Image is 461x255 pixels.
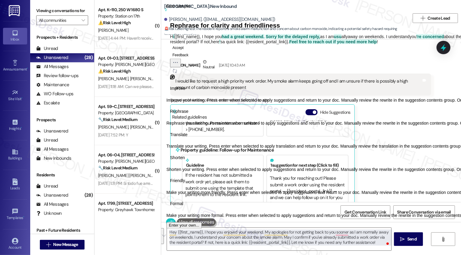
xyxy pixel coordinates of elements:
span: • [23,215,24,219]
a: Inbox [3,28,27,44]
span: Send [407,236,417,242]
b: [GEOGRAPHIC_DATA]: New Inbound [164,3,237,13]
a: Buildings [3,147,27,163]
a: Site Visit • [3,87,27,104]
div: Residents [30,172,94,178]
button: New Message [40,240,85,250]
a: Leads [3,177,27,193]
div: Unread [36,137,58,143]
div: All Messages [36,201,69,208]
div: Apt. 01~03, [STREET_ADDRESS][PERSON_NAME] [98,55,154,61]
div: Apt. 59~C, [STREET_ADDRESS] [98,103,154,110]
div: Unread [36,45,58,52]
img: ResiDesk Logo [9,5,21,16]
div: Review follow-ups [36,73,78,79]
i:  [400,237,405,242]
div: All Messages [36,146,69,152]
div: All Messages [36,64,69,70]
span: New Message [53,241,78,248]
div: WO Follow-ups [36,91,73,97]
div: [DATE] 11:18 AM: Can we please get this resolved [DATE]? A bit ridiculous this request is taking ... [98,84,273,89]
i:  [82,18,85,23]
div: (28) [83,53,94,62]
button: Send [394,232,423,246]
span: • [21,126,22,130]
i:  [441,237,446,242]
span: [PERSON_NAME] [98,124,130,130]
div: Prospects + Residents [30,34,94,41]
div: Property: [PERSON_NAME][GEOGRAPHIC_DATA] Townhomes [98,158,154,165]
div: [DATE] 4:44 PM: Haven't received a rent bill yet, have they been issued already? [98,35,237,41]
strong: ⚠️ Risk Level: High [98,68,131,74]
label: Viewing conversations for [36,6,88,15]
span: [PERSON_NAME] [98,28,128,33]
div: Prospects [30,117,94,123]
div: Property: Station on 17th [98,13,154,19]
strong: 🚨 Risk Level: Highest [164,26,195,31]
a: Templates • [3,206,27,223]
div: Unanswered [36,192,68,198]
div: Apt. 06~04, [STREET_ADDRESS][PERSON_NAME] [98,152,154,158]
div: Property: [GEOGRAPHIC_DATA] at [GEOGRAPHIC_DATA] [98,110,154,116]
span: [PERSON_NAME] [98,76,130,81]
div: Escalate [36,100,60,106]
div: Unanswered [36,54,68,61]
div: Past + Future Residents [30,227,94,234]
div: Apt. 1799, [STREET_ADDRESS] [98,200,154,207]
div: Apt. K~110, 250 W 1680 S [98,7,154,13]
strong: ⚠️ Risk Level: High [98,20,131,25]
div: [DATE] 7:52 PM: Y [98,132,128,138]
div: Unread [36,183,58,189]
div: New Inbounds [36,155,71,162]
div: Maintenance [36,82,69,88]
div: [PERSON_NAME]. ([EMAIL_ADDRESS][DOMAIN_NAME]) [164,16,275,23]
span: : The resident reports a smoke alarm malfunction and concern about carbon monoxide, indicating a ... [164,26,410,39]
textarea: To enrich screen reader interactions, please activate Accessibility in Grammarly extension settings [167,228,391,250]
input: All communities [39,15,78,25]
div: Unknown [36,210,62,217]
span: [PERSON_NAME] [PERSON_NAME] [98,173,161,178]
span: [PERSON_NAME] [130,76,160,81]
span: • [22,96,23,100]
a: Insights • [3,117,27,133]
strong: 🔧 Risk Level: Medium [98,117,137,122]
strong: 🔧 Risk Level: Medium [98,165,137,171]
i:  [46,242,51,247]
div: (28) [83,191,94,200]
div: [DATE] 1:31 PM: Si todo fue arreglado [98,181,160,186]
div: Unanswered [36,128,68,134]
div: Property: [PERSON_NAME][GEOGRAPHIC_DATA] Townhomes [98,61,154,68]
a: Account [3,236,27,252]
div: Property: Greyhawk Townhomes [98,207,154,213]
span: [PERSON_NAME] [130,124,160,130]
span: • [27,66,28,70]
